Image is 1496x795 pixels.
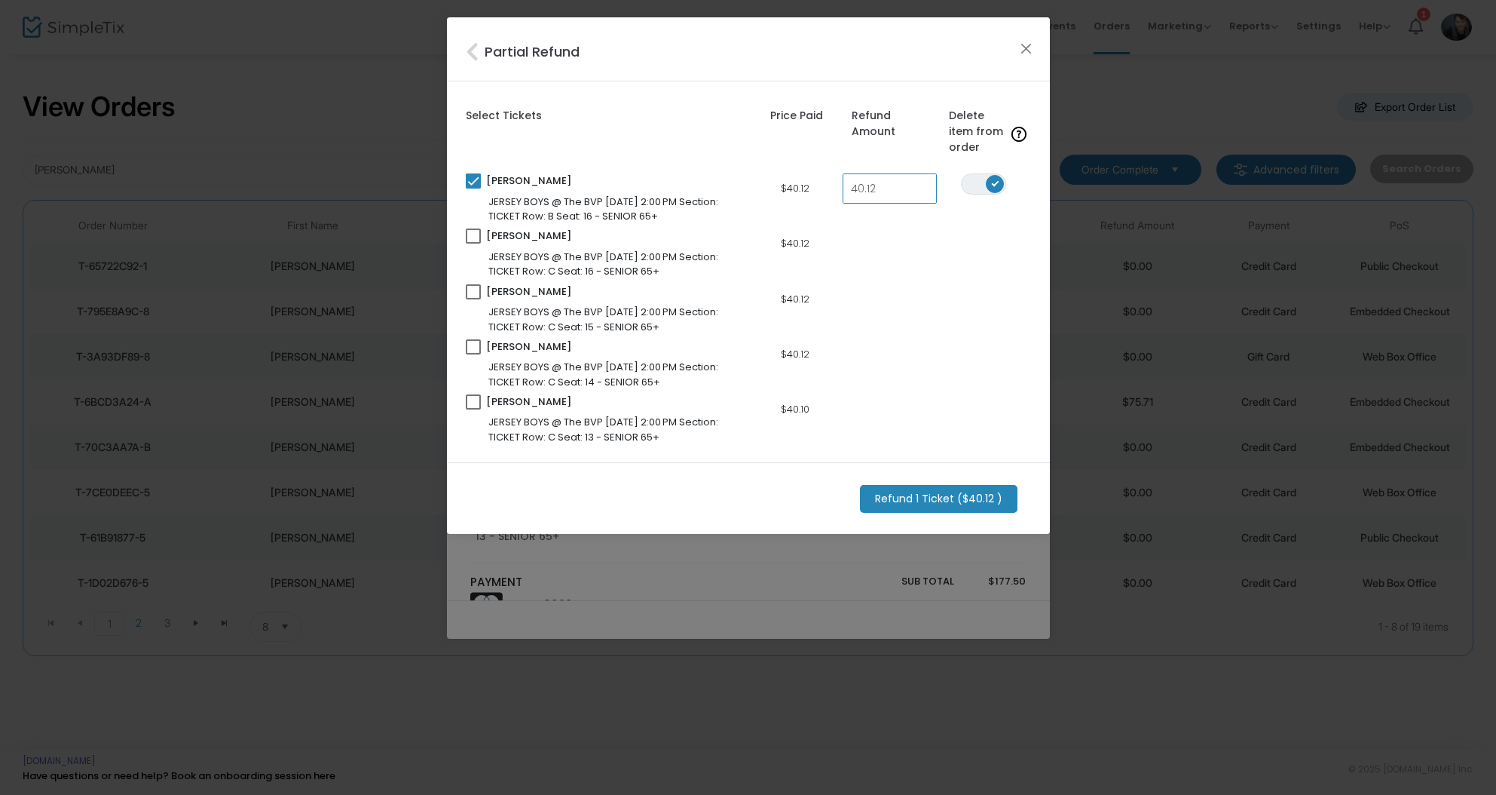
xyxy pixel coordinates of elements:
span: [PERSON_NAME] [486,229,628,244]
h4: Partial Refund [466,36,1017,62]
span: JERSEY BOYS @ The BVP [DATE] 2:00 PM Section: TICKET Row: C Seat: 13 - SENIOR 65+ [488,415,718,444]
span: ON [992,180,999,187]
label: Price Paid [770,108,823,155]
button: Close [1016,39,1036,59]
span: JERSEY BOYS @ The BVP [DATE] 2:00 PM Section: TICKET Row: C Seat: 16 - SENIOR 65+ [488,250,718,279]
label: Refund Amount [852,108,934,155]
span: JERSEY BOYS @ The BVP [DATE] 2:00 PM Section: TICKET Row: B Seat: 16 - SENIOR 65+ [488,195,718,224]
span: [PERSON_NAME] [486,173,628,189]
div: $40.10 [781,402,809,417]
span: [PERSON_NAME] [486,394,628,410]
m-button: Refund 1 Ticket ($40.12 ) [860,485,1017,513]
div: $40.12 [781,347,809,362]
span: JERSEY BOYS @ The BVP [DATE] 2:00 PM Section: TICKET Row: C Seat: 15 - SENIOR 65+ [488,305,718,334]
img: question-mark [1011,127,1026,142]
div: $40.12 [781,292,809,307]
span: JERSEY BOYS @ The BVP [DATE] 2:00 PM Section: TICKET Row: C Seat: 14 - SENIOR 65+ [488,360,718,389]
span: [PERSON_NAME] [486,284,628,299]
label: Delete item from order [949,108,1008,155]
span: [PERSON_NAME] [486,339,628,355]
label: Select Tickets [466,108,542,124]
i: Close [466,41,485,62]
div: $40.12 [781,236,809,251]
div: $40.12 [781,181,809,196]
